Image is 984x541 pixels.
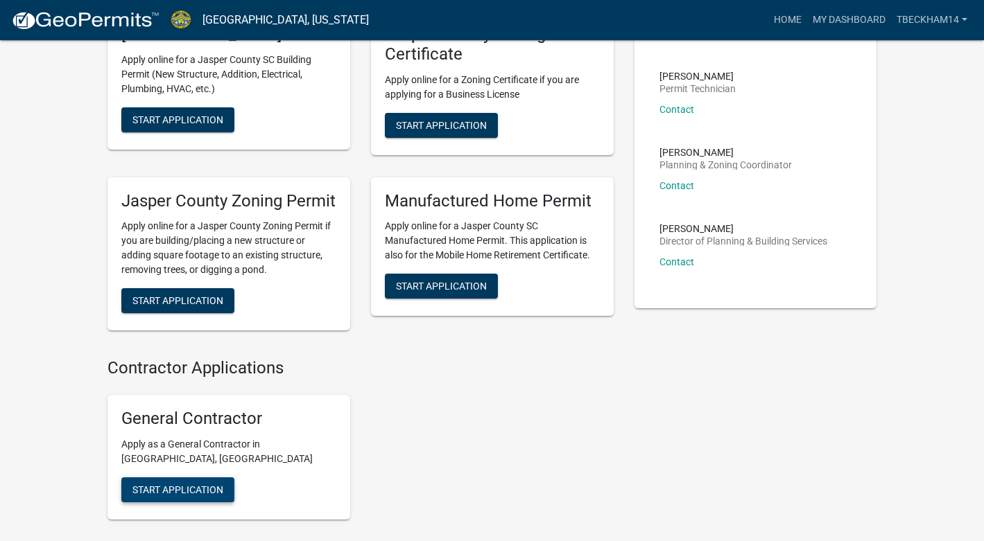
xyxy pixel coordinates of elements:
span: Start Application [132,295,223,306]
p: Apply as a General Contractor in [GEOGRAPHIC_DATA], [GEOGRAPHIC_DATA] [121,437,336,466]
p: [PERSON_NAME] [659,148,792,157]
p: Director of Planning & Building Services [659,236,827,246]
p: Apply online for a Jasper County SC Building Permit (New Structure, Addition, Electrical, Plumbin... [121,53,336,96]
button: Start Application [385,113,498,138]
button: Start Application [121,107,234,132]
span: Start Application [132,114,223,125]
p: Permit Technician [659,84,736,94]
p: Apply online for a Jasper County Zoning Permit if you are building/placing a new structure or add... [121,219,336,277]
h5: Jasper County Zoning Certificate [385,24,600,64]
span: Start Application [132,484,223,495]
img: Jasper County, South Carolina [171,10,191,29]
a: Home [768,7,807,33]
h5: Manufactured Home Permit [385,191,600,211]
button: Start Application [385,274,498,299]
p: [PERSON_NAME] [659,71,736,81]
h4: Contractor Applications [107,358,614,378]
a: tbeckham14 [891,7,973,33]
button: Start Application [121,477,234,502]
a: [GEOGRAPHIC_DATA], [US_STATE] [202,8,369,32]
p: Apply online for a Jasper County SC Manufactured Home Permit. This application is also for the Mo... [385,219,600,263]
button: Start Application [121,288,234,313]
p: Apply online for a Zoning Certificate if you are applying for a Business License [385,73,600,102]
a: My Dashboard [807,7,891,33]
a: Contact [659,104,694,115]
p: [PERSON_NAME] [659,224,827,233]
h5: General Contractor [121,409,336,429]
span: Start Application [396,119,487,130]
wm-workflow-list-section: Contractor Applications [107,358,614,531]
p: Planning & Zoning Coordinator [659,160,792,170]
a: Contact [659,180,694,191]
a: Contact [659,256,694,267]
span: Start Application [396,281,487,292]
h5: Jasper County Zoning Permit [121,191,336,211]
